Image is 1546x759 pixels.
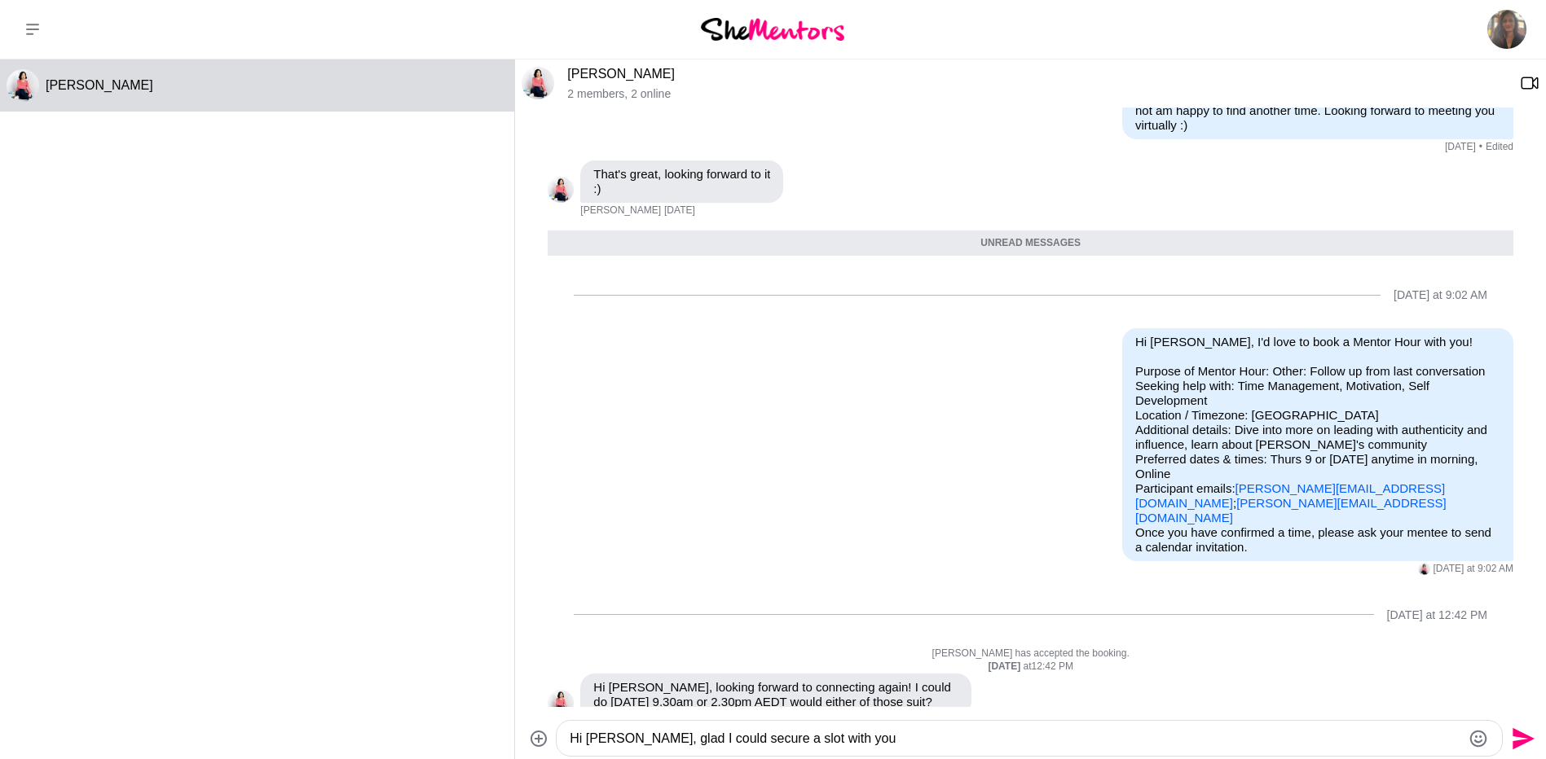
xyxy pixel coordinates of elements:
[1503,720,1539,757] button: Send
[548,690,574,716] img: J
[1445,141,1476,154] time: 2025-08-04T01:54:00.122Z
[570,729,1461,748] textarea: Type your message
[548,647,1513,660] p: [PERSON_NAME] has accepted the booking.
[1469,729,1488,748] button: Emoji picker
[1135,496,1447,524] a: [PERSON_NAME][EMAIL_ADDRESS][DOMAIN_NAME]
[593,680,958,709] p: Hi [PERSON_NAME], looking forward to connecting again! I could do [DATE] 9.30am or 2.30pm AEDT wo...
[522,67,554,99] div: Jolynne Rydz
[7,69,39,102] div: Jolynne Rydz
[548,177,574,203] img: J
[664,204,695,217] time: 2025-08-04T02:45:23.753Z
[1135,525,1500,555] p: Once you have confirmed a time, please ask your mentee to send a calendar invitation.
[548,230,1513,257] div: Unread messages
[548,690,574,716] div: Jolynne Rydz
[548,660,1513,673] div: at 12:42 PM
[1418,563,1430,575] div: Jolynne Rydz
[1135,335,1500,349] p: Hi [PERSON_NAME], I'd love to book a Mentor Hour with you!
[593,167,770,196] p: That's great, looking forward to it :)
[46,78,153,92] span: [PERSON_NAME]
[1479,141,1513,154] span: Edited
[548,177,574,203] div: Jolynne Rydz
[522,67,554,99] img: J
[567,67,675,81] a: [PERSON_NAME]
[1394,288,1487,302] div: [DATE] at 9:02 AM
[567,87,1507,101] p: 2 members , 2 online
[1487,10,1526,49] img: Nirali Subnis
[701,18,844,40] img: She Mentors Logo
[1434,563,1513,576] time: 2025-09-30T23:32:28.822Z
[7,69,39,102] img: J
[1387,608,1487,622] div: [DATE] at 12:42 PM
[580,204,661,217] span: [PERSON_NAME]
[988,660,1023,672] strong: [DATE]
[1418,563,1430,575] img: J
[1135,481,1445,510] a: [PERSON_NAME][EMAIL_ADDRESS][DOMAIN_NAME]
[1135,364,1500,525] p: Purpose of Mentor Hour: Other: Follow up from last conversation Seeking help with: Time Managemen...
